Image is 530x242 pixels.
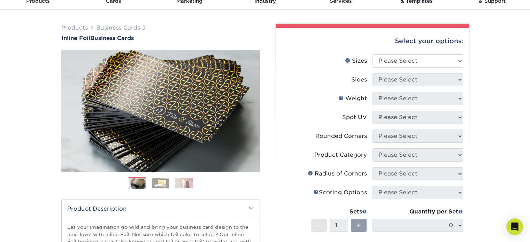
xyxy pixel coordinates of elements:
[129,175,146,192] img: Business Cards 01
[308,170,367,178] div: Radius of Corners
[315,132,367,140] div: Rounded Corners
[61,35,90,41] span: Inline Foil
[313,188,367,197] div: Scoring Options
[345,57,367,65] div: Sizes
[351,76,367,84] div: Sides
[152,178,169,188] img: Business Cards 02
[62,200,260,218] h2: Product Description
[506,218,523,235] div: Open Intercom Messenger
[61,11,260,210] img: Inline Foil 01
[175,178,193,188] img: Business Cards 03
[356,220,361,231] span: +
[372,208,463,216] div: Quantity per Set
[338,94,367,103] div: Weight
[61,35,260,41] h1: Business Cards
[314,151,367,159] div: Product Category
[61,35,260,41] a: Inline FoilBusiness Cards
[61,24,88,31] a: Products
[342,113,367,122] div: Spot UV
[317,220,321,231] span: -
[282,28,463,54] div: Select your options:
[96,24,140,31] a: Business Cards
[311,208,367,216] div: Sets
